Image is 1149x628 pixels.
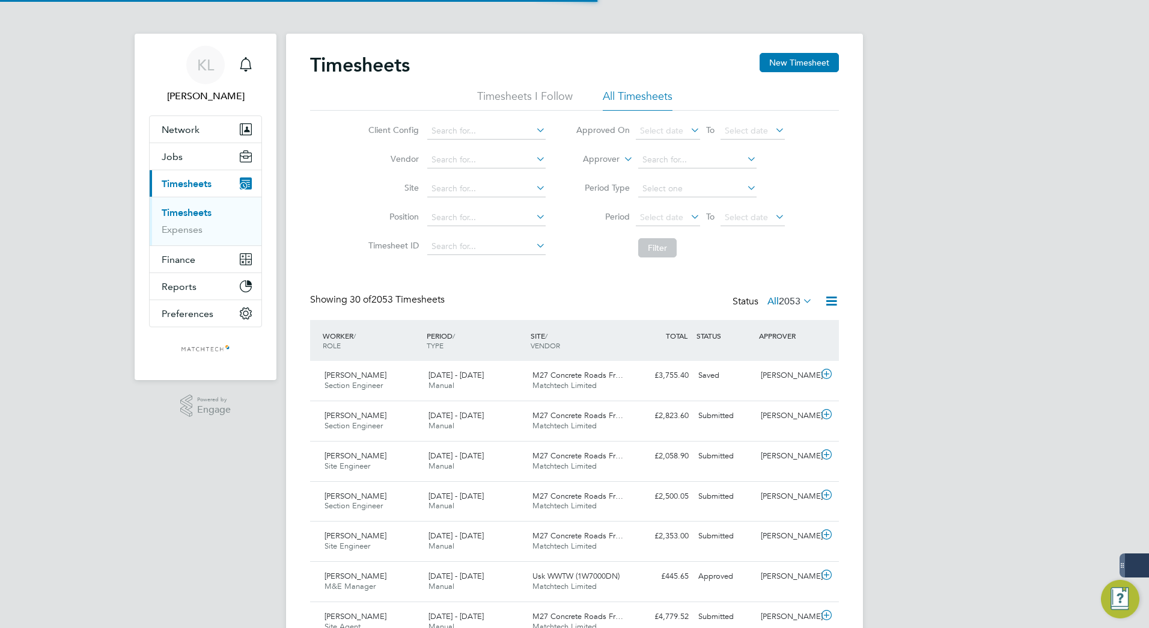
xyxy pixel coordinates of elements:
[760,53,839,72] button: New Timesheet
[150,300,261,327] button: Preferences
[532,531,623,541] span: M27 Concrete Roads Fr…
[693,487,756,506] div: Submitted
[477,89,573,111] li: Timesheets I Follow
[756,526,818,546] div: [PERSON_NAME]
[725,212,768,223] span: Select date
[756,567,818,586] div: [PERSON_NAME]
[149,46,262,103] a: KL[PERSON_NAME]
[325,370,386,380] span: [PERSON_NAME]
[325,461,370,471] span: Site Engineer
[424,325,528,356] div: PERIOD
[150,143,261,170] button: Jobs
[162,124,200,135] span: Network
[428,581,454,591] span: Manual
[353,331,356,340] span: /
[428,380,454,390] span: Manual
[162,207,212,218] a: Timesheets
[365,182,419,193] label: Site
[532,410,623,420] span: M27 Concrete Roads Fr…
[693,406,756,426] div: Submitted
[428,571,484,581] span: [DATE] - [DATE]
[325,531,386,541] span: [PERSON_NAME]
[365,211,419,222] label: Position
[693,526,756,546] div: Submitted
[162,151,183,162] span: Jobs
[310,294,447,306] div: Showing
[150,273,261,300] button: Reports
[428,420,454,431] span: Manual
[631,567,693,586] div: £445.65
[162,254,195,265] span: Finance
[149,339,262,359] a: Go to home page
[197,395,231,405] span: Powered by
[325,420,383,431] span: Section Engineer
[427,123,546,140] input: Search for...
[428,461,454,471] span: Manual
[325,491,386,501] span: [PERSON_NAME]
[325,410,386,420] span: [PERSON_NAME]
[427,180,546,197] input: Search for...
[693,325,756,346] div: STATUS
[427,152,546,168] input: Search for...
[532,451,623,461] span: M27 Concrete Roads Fr…
[181,339,231,359] img: matchtech-logo-retina.png
[603,89,672,111] li: All Timesheets
[150,116,261,143] button: Network
[428,541,454,551] span: Manual
[756,446,818,466] div: [PERSON_NAME]
[531,340,560,350] span: VENDOR
[428,451,484,461] span: [DATE] - [DATE]
[453,331,455,340] span: /
[576,211,630,222] label: Period
[428,410,484,420] span: [DATE] - [DATE]
[350,294,371,306] span: 30 of
[162,281,197,292] span: Reports
[365,240,419,251] label: Timesheet ID
[693,446,756,466] div: Submitted
[532,380,597,390] span: Matchtech Limited
[150,246,261,272] button: Finance
[428,491,484,501] span: [DATE] - [DATE]
[703,209,718,224] span: To
[532,420,597,431] span: Matchtech Limited
[365,125,419,135] label: Client Config
[162,178,212,189] span: Timesheets
[756,607,818,627] div: [PERSON_NAME]
[640,125,683,136] span: Select date
[428,531,484,541] span: [DATE] - [DATE]
[779,295,800,307] span: 2053
[631,446,693,466] div: £2,058.90
[150,170,261,197] button: Timesheets
[325,500,383,511] span: Section Engineer
[631,607,693,627] div: £4,779.52
[323,340,341,350] span: ROLE
[532,491,623,501] span: M27 Concrete Roads Fr…
[532,611,623,621] span: M27 Concrete Roads Fr…
[725,125,768,136] span: Select date
[150,197,261,245] div: Timesheets
[693,607,756,627] div: Submitted
[693,366,756,386] div: Saved
[325,571,386,581] span: [PERSON_NAME]
[756,325,818,346] div: APPROVER
[325,581,376,591] span: M&E Manager
[532,500,597,511] span: Matchtech Limited
[532,461,597,471] span: Matchtech Limited
[532,581,597,591] span: Matchtech Limited
[528,325,632,356] div: SITE
[756,366,818,386] div: [PERSON_NAME]
[532,541,597,551] span: Matchtech Limited
[325,451,386,461] span: [PERSON_NAME]
[631,406,693,426] div: £2,823.60
[631,526,693,546] div: £2,353.00
[631,487,693,506] div: £2,500.05
[756,406,818,426] div: [PERSON_NAME]
[638,180,757,197] input: Select one
[320,325,424,356] div: WORKER
[325,611,386,621] span: [PERSON_NAME]
[638,152,757,168] input: Search for...
[427,209,546,226] input: Search for...
[149,89,262,103] span: Karolina Linda
[703,122,718,138] span: To
[631,366,693,386] div: £3,755.40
